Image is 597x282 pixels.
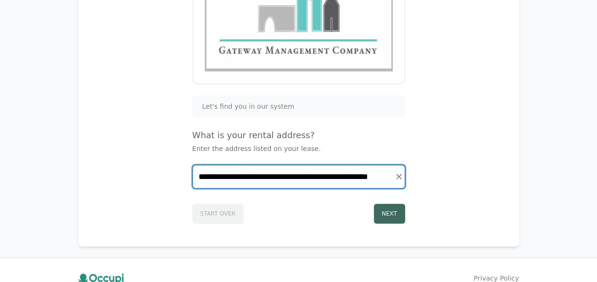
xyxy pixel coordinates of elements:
[192,129,405,142] h4: What is your rental address?
[192,144,405,153] p: Enter the address listed on your lease.
[202,102,294,111] span: Let's find you in our system
[374,204,405,224] button: Next
[392,170,406,183] button: Clear
[193,165,405,188] input: Start typing...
